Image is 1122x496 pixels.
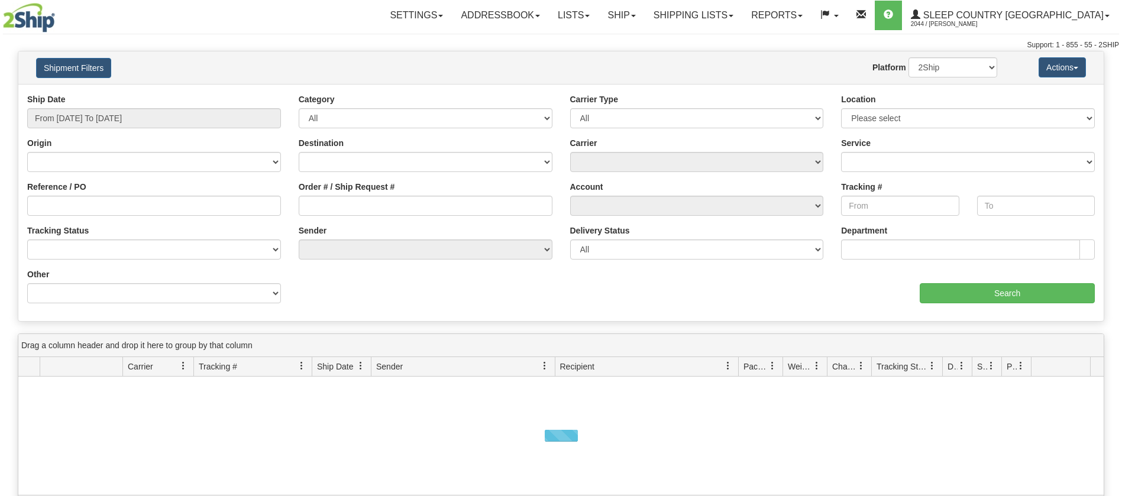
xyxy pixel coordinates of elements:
[877,361,928,372] span: Tracking Status
[299,93,335,105] label: Category
[3,3,55,33] img: logo2044.jpg
[977,196,1095,216] input: To
[841,93,875,105] label: Location
[762,356,783,376] a: Packages filter column settings
[299,181,395,193] label: Order # / Ship Request #
[452,1,549,30] a: Addressbook
[977,361,987,372] span: Shipment Issues
[645,1,742,30] a: Shipping lists
[570,137,597,149] label: Carrier
[807,356,827,376] a: Weight filter column settings
[742,1,811,30] a: Reports
[3,40,1119,50] div: Support: 1 - 855 - 55 - 2SHIP
[920,283,1095,303] input: Search
[27,93,66,105] label: Ship Date
[128,361,153,372] span: Carrier
[841,181,882,193] label: Tracking #
[173,356,193,376] a: Carrier filter column settings
[922,356,942,376] a: Tracking Status filter column settings
[841,196,959,216] input: From
[841,137,871,149] label: Service
[560,361,594,372] span: Recipient
[36,58,111,78] button: Shipment Filters
[911,18,1000,30] span: 2044 / [PERSON_NAME]
[902,1,1118,30] a: Sleep Country [GEOGRAPHIC_DATA] 2044 / [PERSON_NAME]
[351,356,371,376] a: Ship Date filter column settings
[381,1,452,30] a: Settings
[952,356,972,376] a: Delivery Status filter column settings
[27,268,49,280] label: Other
[851,356,871,376] a: Charge filter column settings
[599,1,644,30] a: Ship
[299,137,344,149] label: Destination
[920,10,1104,20] span: Sleep Country [GEOGRAPHIC_DATA]
[27,225,89,236] label: Tracking Status
[841,225,887,236] label: Department
[570,93,618,105] label: Carrier Type
[27,137,51,149] label: Origin
[317,361,353,372] span: Ship Date
[718,356,738,376] a: Recipient filter column settings
[832,361,857,372] span: Charge
[18,334,1104,357] div: grid grouping header
[299,225,326,236] label: Sender
[535,356,555,376] a: Sender filter column settings
[788,361,813,372] span: Weight
[376,361,403,372] span: Sender
[27,181,86,193] label: Reference / PO
[199,361,237,372] span: Tracking #
[549,1,599,30] a: Lists
[1007,361,1017,372] span: Pickup Status
[570,225,630,236] label: Delivery Status
[1011,356,1031,376] a: Pickup Status filter column settings
[743,361,768,372] span: Packages
[570,181,603,193] label: Account
[981,356,1001,376] a: Shipment Issues filter column settings
[872,61,906,73] label: Platform
[948,361,958,372] span: Delivery Status
[1039,57,1086,77] button: Actions
[292,356,312,376] a: Tracking # filter column settings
